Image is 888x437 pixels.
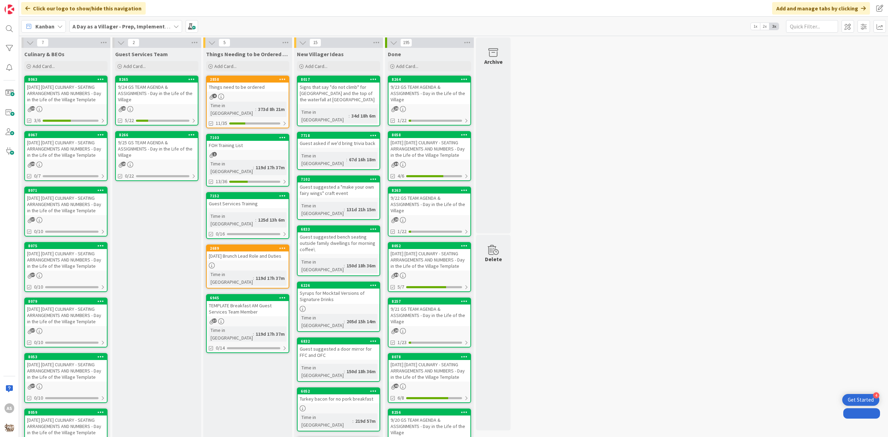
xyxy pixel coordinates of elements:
span: 1x [751,23,760,30]
div: 2689 [207,245,289,251]
div: 82639/22 GS TEAM AGENDA & ASSIGNMENTS - Day in the Life of the Village [388,187,470,215]
div: Turkey bacon for no pork breakfast [298,394,379,403]
div: [DATE] [DATE] CULINARY - SEATING ARRANGEMENTS AND NUMBERS - Day in the Life of the Village Template [25,360,107,382]
div: 8079[DATE] [DATE] CULINARY - SEATING ARRANGEMENTS AND NUMBERS - Day in the Life of the Village Te... [25,298,107,326]
span: Add Card... [305,63,327,69]
div: 6052 [298,388,379,394]
div: 9/22 GS TEAM AGENDA & ASSIGNMENTS - Day in the Life of the Village [388,194,470,215]
div: Guest suggested a "make your own fairy wings" craft event [298,182,379,198]
a: 8071[DATE] [DATE] CULINARY - SEATING ARRANGEMENTS AND NUMBERS - Day in the Life of the Village Te... [24,187,108,237]
div: 6226 [298,282,379,289]
div: 8059[DATE] [DATE] CULINARY - SEATING ARRANGEMENTS AND NUMBERS - Day in the Life of the Village Te... [25,409,107,437]
div: Time in [GEOGRAPHIC_DATA] [300,364,344,379]
div: Time in [GEOGRAPHIC_DATA] [300,314,344,329]
div: Time in [GEOGRAPHIC_DATA] [209,212,255,228]
div: 8063 [25,76,107,83]
a: 82649/23 GS TEAM AGENDA & ASSIGNMENTS - Day in the Life of the Village1/22 [388,76,471,126]
span: : [253,164,254,171]
span: 39 [31,162,35,166]
div: 8078 [388,354,470,360]
div: 8071[DATE] [DATE] CULINARY - SEATING ARRANGEMENTS AND NUMBERS - Day in the Life of the Village Te... [25,187,107,215]
div: 6052 [301,389,379,394]
div: [DATE] Brunch Lead Role and Duties [207,251,289,260]
div: 131d 21h 15m [345,206,377,213]
div: 8017 [298,76,379,83]
span: 6/8 [398,394,404,402]
div: 7102Guest suggested a "make your own fairy wings" craft event [298,176,379,198]
div: 6833 [298,226,379,232]
span: 3/6 [34,117,41,124]
div: [DATE] [DATE] CULINARY - SEATING ARRANGEMENTS AND NUMBERS - Day in the Life of the Village Template [25,249,107,271]
div: 4 [873,392,879,399]
div: 8257 [392,299,470,304]
div: 8058 [392,132,470,137]
div: 9/21 GS TEAM AGENDA & ASSIGNMENTS - Day in the Life of the Village [388,305,470,326]
div: 119d 17h 37m [254,274,287,282]
div: 2858 [207,76,289,83]
div: 8058 [388,132,470,138]
span: 3x [769,23,779,30]
div: 82569/20 GS TEAM AGENDA & ASSIGNMENTS - Day in the Life of the Village [388,409,470,437]
div: 8265 [116,76,198,83]
div: Get Started [848,396,874,403]
div: 8263 [388,187,470,194]
span: : [344,206,345,213]
a: 6052Turkey bacon for no pork breakfastTime in [GEOGRAPHIC_DATA]:219d 57m [297,387,380,431]
a: 8053[DATE] [DATE] CULINARY - SEATING ARRANGEMENTS AND NUMBERS - Day in the Life of the Village Te... [24,353,108,403]
span: 20 [394,217,399,222]
div: [DATE] [DATE] CULINARY - SEATING ARRANGEMENTS AND NUMBERS - Day in the Life of the Village Template [388,360,470,382]
div: Time in [GEOGRAPHIC_DATA] [209,271,253,286]
span: 37 [31,273,35,277]
span: 37 [212,318,217,323]
span: 20 [394,328,399,333]
span: 1/22 [398,228,407,235]
div: 8075 [25,243,107,249]
div: 6226 [301,283,379,288]
div: 119d 17h 37m [254,330,287,338]
a: 7718Guest asked if we'd bring trivia backTime in [GEOGRAPHIC_DATA]:67d 16h 18m [297,132,380,170]
div: 8075[DATE] [DATE] CULINARY - SEATING ARRANGEMENTS AND NUMBERS - Day in the Life of the Village Te... [25,243,107,271]
div: 8265 [119,77,198,82]
div: 9/24 GS TEAM AGENDA & ASSIGNMENTS - Day in the Life of the Village [116,83,198,104]
div: 8256 [392,410,470,415]
div: Delete [485,255,502,263]
span: : [253,330,254,338]
div: 2689[DATE] Brunch Lead Role and Duties [207,245,289,260]
span: : [344,318,345,325]
span: : [352,417,353,425]
div: [DATE] [DATE] CULINARY - SEATING ARRANGEMENTS AND NUMBERS - Day in the Life of the Village Template [25,305,107,326]
span: : [344,368,345,375]
div: 8266 [116,132,198,138]
div: 8059 [28,410,107,415]
span: Done [388,51,401,58]
div: Time in [GEOGRAPHIC_DATA] [300,413,352,429]
div: 34d 18h 6m [350,112,377,120]
div: 8264 [392,77,470,82]
div: Things need to be ordered [207,83,289,92]
span: 15 [309,38,321,47]
div: Time in [GEOGRAPHIC_DATA] [209,160,253,175]
div: 205d 15h 14m [345,318,377,325]
div: 8063[DATE] [DATE] CULINARY - SEATING ARRANGEMENTS AND NUMBERS - Day in the Life of the Village Te... [25,76,107,104]
span: New Villager Ideas [297,51,344,58]
div: 8017Signs that say "do not climb" for [GEOGRAPHIC_DATA] and the top of the waterfall at [GEOGRAPH... [298,76,379,104]
span: 0/14 [216,344,225,352]
div: 9/25 GS TEAM AGENDA & ASSIGNMENTS - Day in the Life of the Village [116,138,198,160]
a: 7103FOH Training ListTime in [GEOGRAPHIC_DATA]:119d 17h 37m13/36 [206,134,289,187]
div: 2858Things need to be ordered [207,76,289,92]
div: 7718 [301,133,379,138]
span: : [349,112,350,120]
span: 0/22 [125,172,134,180]
span: 0/7 [34,172,41,180]
div: 8053 [25,354,107,360]
div: 8063 [28,77,107,82]
div: 8071 [28,188,107,193]
a: 6833Guest suggested bench seating outside family dwellings for morning coffee\Time in [GEOGRAPHIC... [297,225,380,276]
div: Open Get Started checklist, remaining modules: 4 [842,394,879,406]
a: 82639/22 GS TEAM AGENDA & ASSIGNMENTS - Day in the Life of the Village1/22 [388,187,471,237]
div: 82649/23 GS TEAM AGENDA & ASSIGNMENTS - Day in the Life of the Village [388,76,470,104]
div: 6226Syrups for Mocktail Versions of Signature Drinks [298,282,379,304]
div: 8053 [28,354,107,359]
div: 8067 [25,132,107,138]
span: 0/10 [34,228,43,235]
